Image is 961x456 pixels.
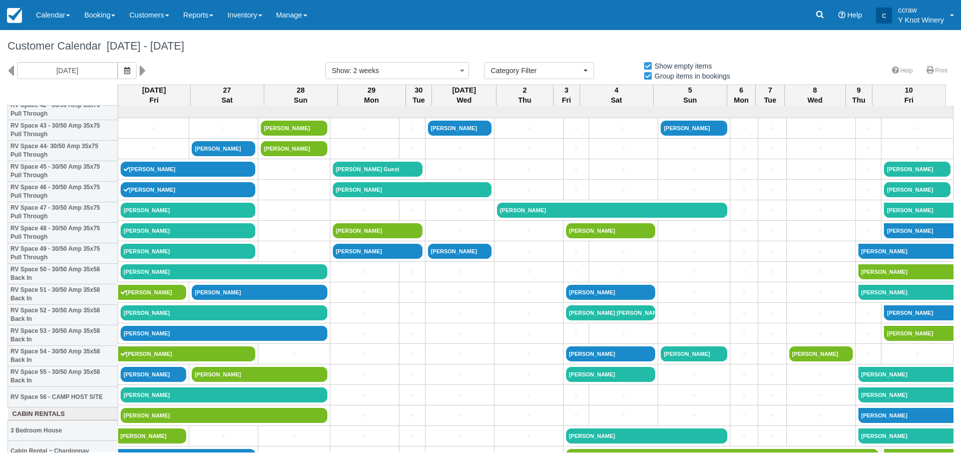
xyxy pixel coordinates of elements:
a: + [333,349,396,359]
a: [PERSON_NAME] [858,367,953,382]
a: [PERSON_NAME] [884,326,953,341]
i: Help [838,12,845,19]
a: + [566,267,587,277]
a: + [761,226,783,236]
a: + [566,144,587,154]
a: + [402,267,422,277]
a: + [789,185,853,195]
th: 2 Thu [497,85,554,106]
a: + [761,267,783,277]
a: + [858,349,879,359]
a: [PERSON_NAME] [566,223,656,238]
a: + [497,164,561,175]
a: + [333,431,396,441]
a: + [661,144,727,154]
th: 8 Wed [784,85,845,106]
a: Print [920,64,953,78]
a: [PERSON_NAME] [858,387,953,402]
a: + [428,349,492,359]
a: + [661,226,727,236]
a: [PERSON_NAME] [121,408,327,423]
a: + [789,144,853,154]
a: + [428,144,492,154]
a: [PERSON_NAME] [333,182,492,197]
a: + [333,267,396,277]
a: + [592,390,655,400]
a: + [733,123,755,134]
a: + [592,144,655,154]
a: + [858,164,879,175]
a: + [497,390,561,400]
a: + [661,369,727,380]
a: [PERSON_NAME] [661,121,727,136]
a: + [402,369,422,380]
a: + [761,205,783,216]
a: [PERSON_NAME] [PERSON_NAME] York [566,305,656,320]
a: + [733,267,755,277]
span: Help [847,11,862,19]
a: + [761,164,783,175]
h1: Customer Calendar [8,40,953,52]
a: + [428,205,492,216]
a: + [733,164,755,175]
a: + [402,349,422,359]
a: + [261,349,327,359]
a: + [661,328,727,339]
a: Cabin Rentals [11,409,116,419]
th: RV Space 52 - 30/50 Amp 35x58 Back In [8,305,118,325]
th: 5 Sun [653,85,727,106]
a: + [761,431,783,441]
a: + [761,390,783,400]
a: [PERSON_NAME] [121,367,186,382]
a: + [566,328,587,339]
a: + [733,431,755,441]
a: + [884,144,950,154]
a: [PERSON_NAME] [333,244,422,259]
a: [PERSON_NAME] [121,387,327,402]
a: + [789,246,853,257]
a: + [261,431,327,441]
a: [PERSON_NAME] [858,244,953,259]
th: RV Space 50 - 30/50 Amp 35x58 Back In [8,264,118,284]
a: + [497,369,561,380]
a: [PERSON_NAME] [858,285,953,300]
a: + [497,185,561,195]
a: + [497,349,561,359]
a: + [858,328,879,339]
p: Y Knot Winery [898,15,944,25]
a: + [402,328,422,339]
a: + [566,185,587,195]
a: + [333,205,396,216]
a: + [858,144,879,154]
a: [PERSON_NAME] [566,428,727,443]
a: [PERSON_NAME] [884,203,953,218]
a: [PERSON_NAME] [661,346,727,361]
a: + [789,369,853,380]
a: + [497,328,561,339]
a: + [661,287,727,298]
a: + [733,144,755,154]
a: [PERSON_NAME] [566,285,656,300]
a: + [192,123,255,134]
label: Group items in bookings [643,69,737,84]
a: + [789,308,853,318]
p: ccraw [898,5,944,15]
a: + [884,349,950,359]
th: RV Space 49 - 30/50 Amp 35x75 Pull Through [8,243,118,264]
a: [PERSON_NAME] [118,428,187,443]
a: + [497,431,561,441]
a: + [566,164,587,175]
a: + [261,185,327,195]
a: + [661,390,727,400]
th: [DATE] Fri [118,85,191,106]
a: + [789,390,853,400]
a: + [884,123,950,134]
a: + [858,226,879,236]
a: + [789,267,853,277]
a: + [733,390,755,400]
a: + [121,123,186,134]
th: RV Space 54 - 30/50 Amp 35x58 Back In [8,346,118,366]
th: 3 Bedroom House [8,420,118,441]
a: + [858,205,879,216]
a: + [761,410,783,421]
